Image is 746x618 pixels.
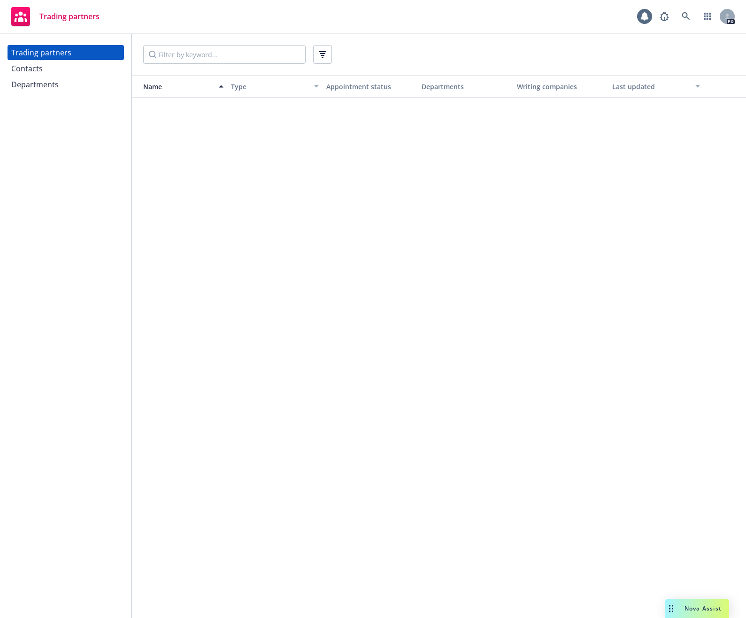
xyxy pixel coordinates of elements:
a: Search [677,7,695,26]
div: Departments [422,82,509,92]
button: Type [227,75,323,98]
span: Trading partners [39,13,100,20]
div: Writing companies [517,82,605,92]
a: Contacts [8,61,124,76]
a: Switch app [698,7,717,26]
input: Filter by keyword... [143,45,306,64]
div: Contacts [11,61,43,76]
div: Appointment status [326,82,414,92]
div: Name [136,82,213,92]
button: Appointment status [323,75,418,98]
div: Last updated [612,82,690,92]
button: Nova Assist [665,599,729,618]
button: Last updated [608,75,704,98]
a: Trading partners [8,45,124,60]
span: Nova Assist [684,604,722,612]
button: Departments [418,75,513,98]
div: Trading partners [11,45,71,60]
div: Departments [11,77,59,92]
div: Type [231,82,308,92]
button: Name [132,75,227,98]
div: Drag to move [665,599,677,618]
button: Writing companies [513,75,608,98]
a: Report a Bug [655,7,674,26]
a: Trading partners [8,3,103,30]
a: Departments [8,77,124,92]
